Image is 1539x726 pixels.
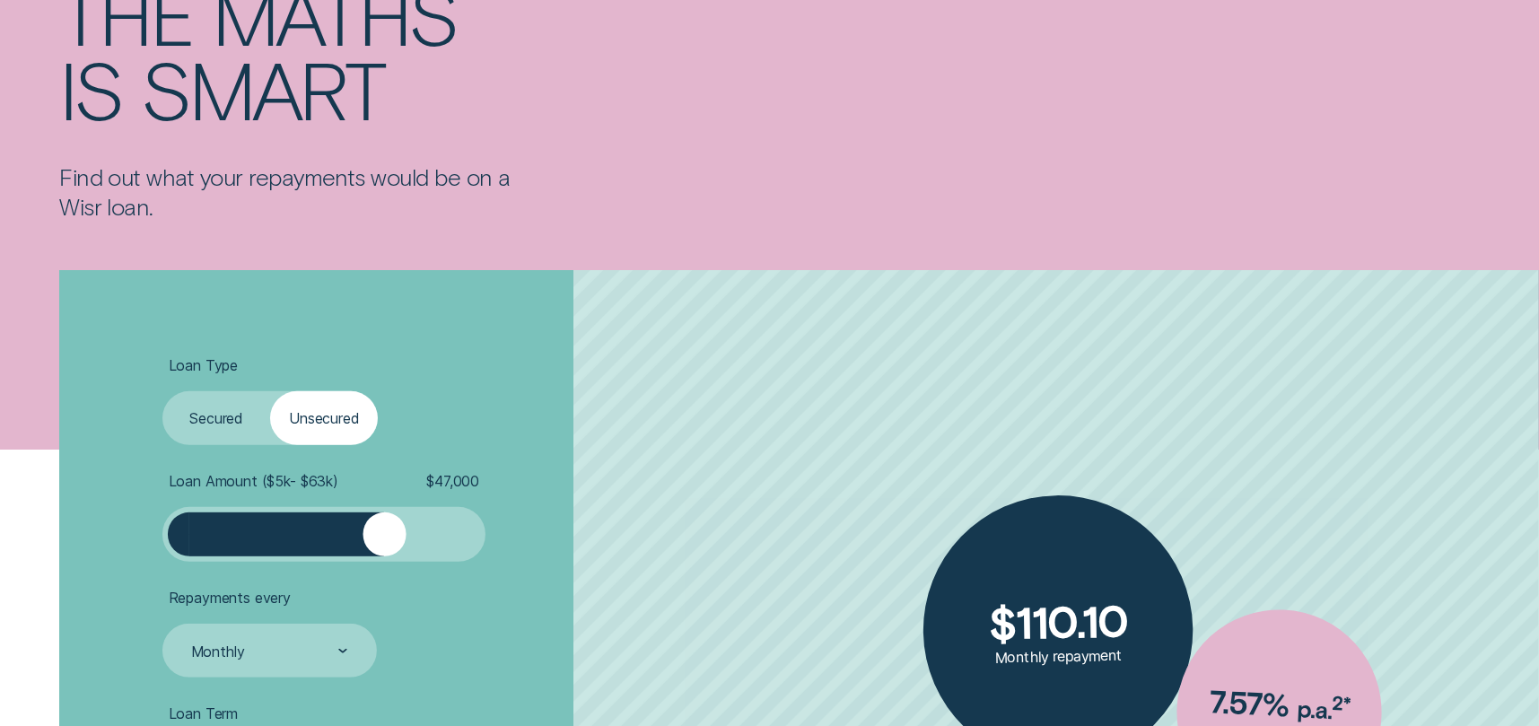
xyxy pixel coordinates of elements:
[59,162,527,221] p: Find out what your repayments would be on a Wisr loan.
[59,51,122,127] div: is
[426,472,479,490] span: $ 47,000
[169,472,338,490] span: Loan Amount ( $5k - $63k )
[162,391,270,445] label: Secured
[169,356,239,374] span: Loan Type
[141,51,384,127] div: smart
[270,391,378,445] label: Unsecured
[169,704,239,722] span: Loan Term
[191,643,245,660] div: Monthly
[169,589,291,607] span: Repayments every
